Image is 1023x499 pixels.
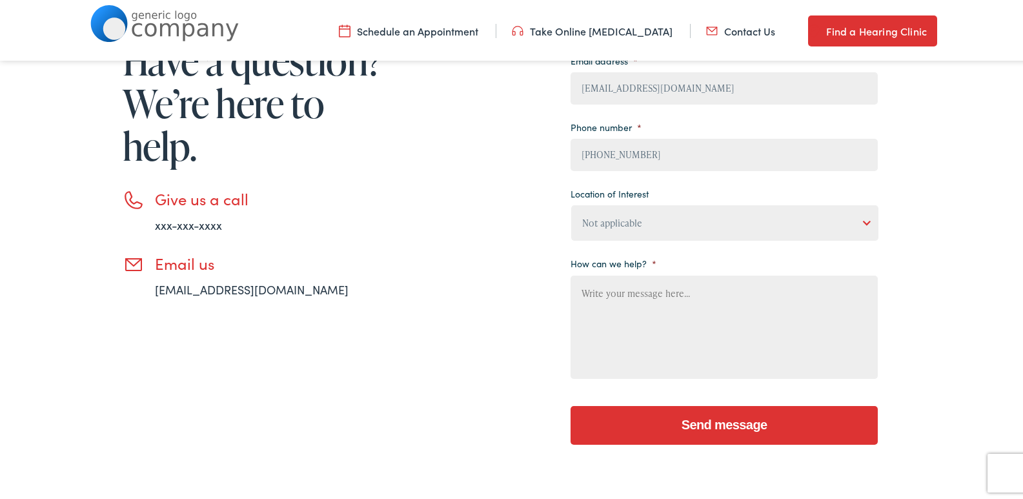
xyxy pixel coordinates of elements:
a: Find a Hearing Clinic [808,13,937,44]
input: Send message [571,403,878,442]
h3: Give us a call [155,187,387,206]
label: Phone number [571,119,642,130]
a: Take Online [MEDICAL_DATA] [512,21,673,36]
a: xxx-xxx-xxxx [155,214,222,230]
img: utility icon [339,21,350,36]
img: utility icon [512,21,523,36]
img: utility icon [706,21,718,36]
label: How can we help? [571,255,656,267]
input: example@email.com [571,70,878,102]
label: Email address [571,52,638,64]
img: utility icon [808,21,820,36]
a: Schedule an Appointment [339,21,478,36]
a: Contact Us [706,21,775,36]
label: Location of Interest [571,185,649,197]
input: (XXX) XXX - XXXX [571,136,878,168]
a: [EMAIL_ADDRESS][DOMAIN_NAME] [155,279,349,295]
h3: Email us [155,252,387,270]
